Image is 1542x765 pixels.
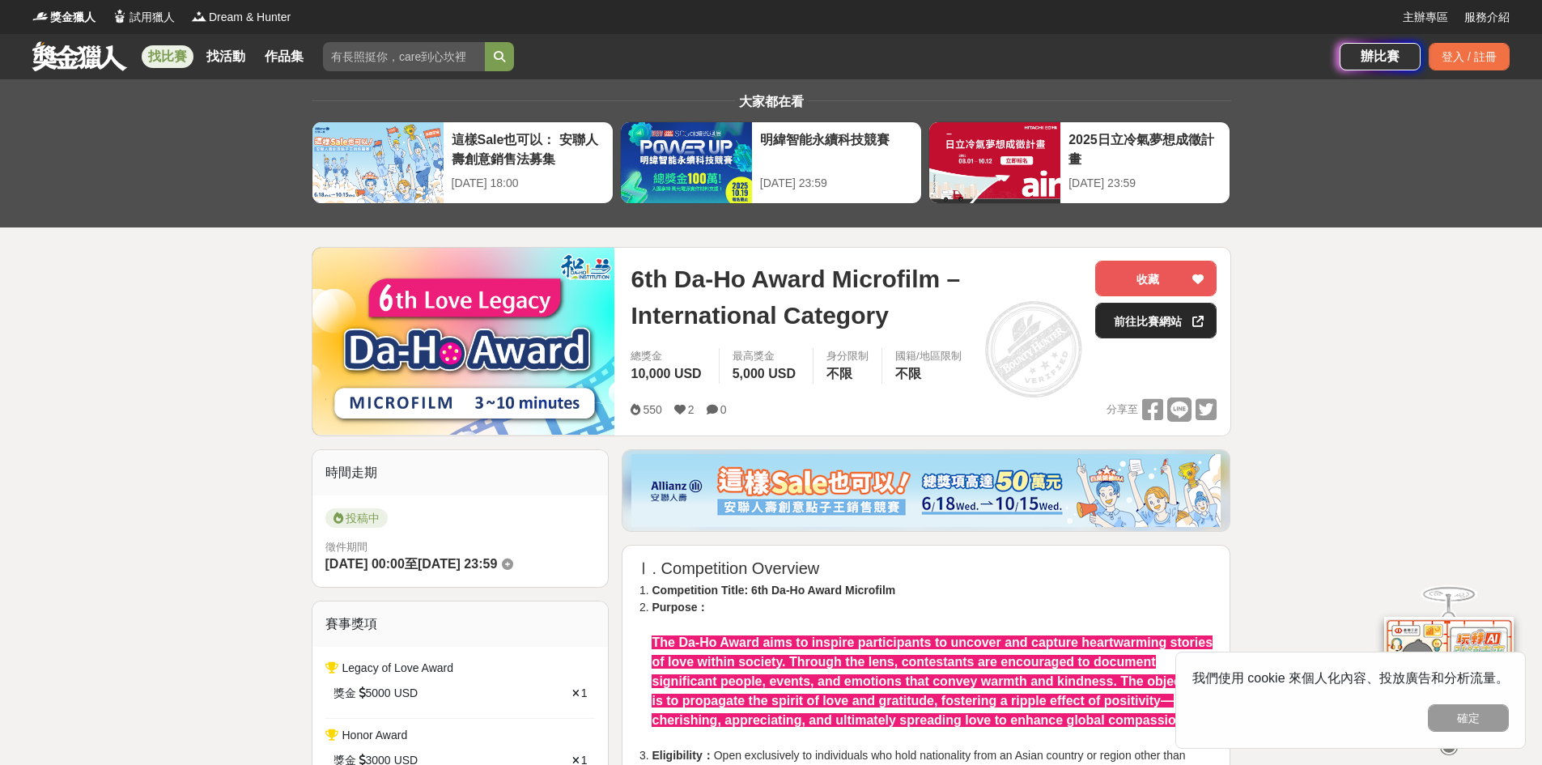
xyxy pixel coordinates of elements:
[191,8,207,24] img: Logo
[826,367,852,380] span: 不限
[635,559,1217,578] h2: Ⅰ. Competition Overview
[405,557,418,571] span: 至
[581,686,588,699] span: 1
[191,9,291,26] a: LogoDream & Hunter
[325,557,405,571] span: [DATE] 00:00
[826,348,869,364] div: 身分限制
[452,130,605,167] div: 這樣Sale也可以： 安聯人壽創意銷售法募集
[1428,704,1509,732] button: 確定
[733,367,796,380] span: 5,000 USD
[1192,671,1509,685] span: 我們使用 cookie 來個人化內容、投放廣告和分析流量。
[631,367,701,380] span: 10,000 USD
[720,403,727,416] span: 0
[1464,9,1510,26] a: 服務介紹
[312,121,614,204] a: 這樣Sale也可以： 安聯人壽創意銷售法募集[DATE] 18:00
[112,8,128,24] img: Logo
[895,348,962,364] div: 國籍/地區限制
[323,42,485,71] input: 有長照挺你，care到心坎裡！青春出手，拍出照顧 影音徵件活動
[760,130,913,167] div: 明緯智能永續科技競賽
[394,685,418,702] span: USD
[312,601,609,647] div: 賽事獎項
[620,121,922,204] a: 明緯智能永續科技競賽[DATE] 23:59
[760,175,913,192] div: [DATE] 23:59
[258,45,310,68] a: 作品集
[735,95,808,108] span: 大家都在看
[325,541,367,553] span: 徵件期間
[688,403,695,416] span: 2
[652,584,895,597] strong: Competition Title: 6th Da-Ho Award Microfilm
[130,9,175,26] span: 試用獵人
[1107,397,1138,422] span: 分享至
[652,749,713,762] strong: Eligibility：
[333,685,356,702] span: 獎金
[112,9,175,26] a: Logo試用獵人
[452,175,605,192] div: [DATE] 18:00
[895,367,921,380] span: 不限
[631,454,1221,527] img: dcc59076-91c0-4acb-9c6b-a1d413182f46.png
[1340,43,1421,70] a: 辦比賽
[643,403,661,416] span: 550
[652,635,1213,727] strong: The Da-Ho Award aims to inspire participants to uncover and capture heartwarming stories of love ...
[631,348,705,364] span: 總獎金
[652,601,708,614] strong: Purpose：
[32,9,96,26] a: Logo獎金獵人
[1095,303,1217,338] a: 前往比賽網站
[418,557,497,571] span: [DATE] 23:59
[325,508,388,528] span: 投稿中
[50,9,96,26] span: 獎金獵人
[312,450,609,495] div: 時間走期
[342,729,408,742] span: Honor Award
[631,261,1082,334] span: 6th Da-Ho Award Microfilm – International Category
[366,685,391,702] span: 5000
[1403,9,1448,26] a: 主辦專區
[733,348,800,364] span: 最高獎金
[1429,43,1510,70] div: 登入 / 註冊
[142,45,193,68] a: 找比賽
[342,661,454,674] span: Legacy of Love Award
[1384,615,1514,723] img: d2146d9a-e6f6-4337-9592-8cefde37ba6b.png
[1095,261,1217,296] button: 收藏
[200,45,252,68] a: 找活動
[32,8,49,24] img: Logo
[209,9,291,26] span: Dream & Hunter
[928,121,1230,204] a: 2025日立冷氣夢想成徵計畫[DATE] 23:59
[1068,130,1221,167] div: 2025日立冷氣夢想成徵計畫
[1068,175,1221,192] div: [DATE] 23:59
[312,248,615,435] img: Cover Image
